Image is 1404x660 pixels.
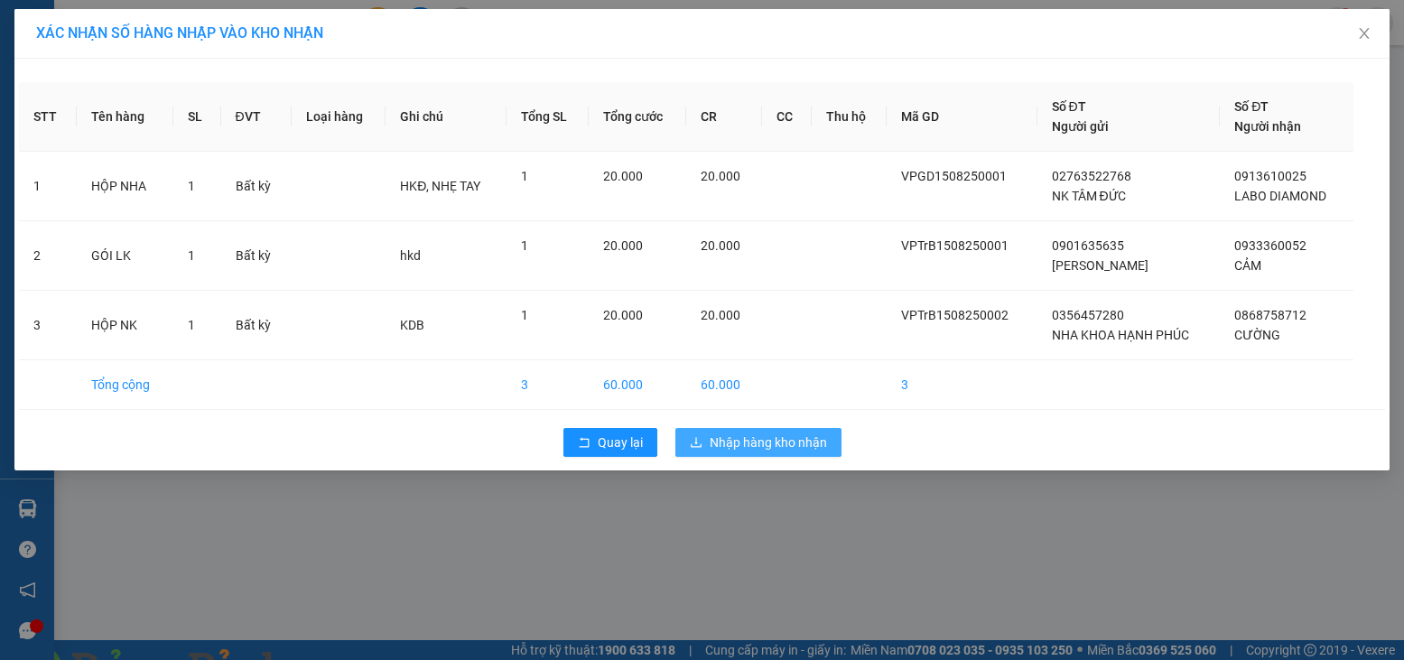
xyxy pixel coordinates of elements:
span: 20.000 [701,238,740,253]
th: Tổng cước [589,82,686,152]
span: Số ĐT [1234,99,1269,114]
button: downloadNhập hàng kho nhận [675,428,841,457]
th: Ghi chú [386,82,506,152]
td: 3 [19,291,77,360]
th: CC [762,82,812,152]
button: rollbackQuay lại [563,428,657,457]
span: [PERSON_NAME] [1052,258,1148,273]
th: SL [173,82,221,152]
span: VPTrB1508250002 [901,308,1009,322]
span: XÁC NHẬN SỐ HÀNG NHẬP VÀO KHO NHẬN [36,24,323,42]
td: HỘP NHA [77,152,173,221]
span: 1 [521,169,528,183]
span: 20.000 [701,308,740,322]
td: 60.000 [686,360,762,410]
span: 0356457280 [1052,308,1124,322]
span: 20.000 [603,169,643,183]
td: 2 [19,221,77,291]
td: 1 [19,152,77,221]
th: Tổng SL [507,82,589,152]
span: Người nhận [1234,119,1301,134]
th: CR [686,82,762,152]
th: Mã GD [887,82,1037,152]
span: Số ĐT [1052,99,1086,114]
th: Thu hộ [812,82,888,152]
span: HKĐ, NHẸ TAY [400,179,480,193]
td: 3 [507,360,589,410]
span: CẢM [1234,258,1261,273]
span: Quay lại [598,432,643,452]
span: close [1357,26,1371,41]
span: 0901635635 [1052,238,1124,253]
td: HỘP NK [77,291,173,360]
span: 0913610025 [1234,169,1306,183]
td: 3 [887,360,1037,410]
span: rollback [578,436,590,451]
span: NK TÂM ĐỨC [1052,189,1126,203]
th: ĐVT [221,82,292,152]
th: STT [19,82,77,152]
span: 1 [188,248,195,263]
span: 0868758712 [1234,308,1306,322]
td: Bất kỳ [221,221,292,291]
span: 02763522768 [1052,169,1131,183]
td: Tổng cộng [77,360,173,410]
th: Tên hàng [77,82,173,152]
span: VPTrB1508250001 [901,238,1009,253]
button: Close [1339,9,1390,60]
span: Người gửi [1052,119,1109,134]
td: 60.000 [589,360,686,410]
td: GÓI LK [77,221,173,291]
span: 20.000 [603,308,643,322]
span: 1 [521,308,528,322]
span: hkd [400,248,421,263]
span: KDB [400,318,424,332]
span: download [690,436,702,451]
span: 1 [521,238,528,253]
span: 1 [188,179,195,193]
span: LABO DIAMOND [1234,189,1326,203]
span: 0933360052 [1234,238,1306,253]
th: Loại hàng [292,82,386,152]
span: Nhập hàng kho nhận [710,432,827,452]
td: Bất kỳ [221,152,292,221]
span: NHA KHOA HẠNH PHÚC [1052,328,1189,342]
span: 20.000 [603,238,643,253]
span: 20.000 [701,169,740,183]
span: CƯỜNG [1234,328,1280,342]
span: VPGD1508250001 [901,169,1007,183]
td: Bất kỳ [221,291,292,360]
span: 1 [188,318,195,332]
